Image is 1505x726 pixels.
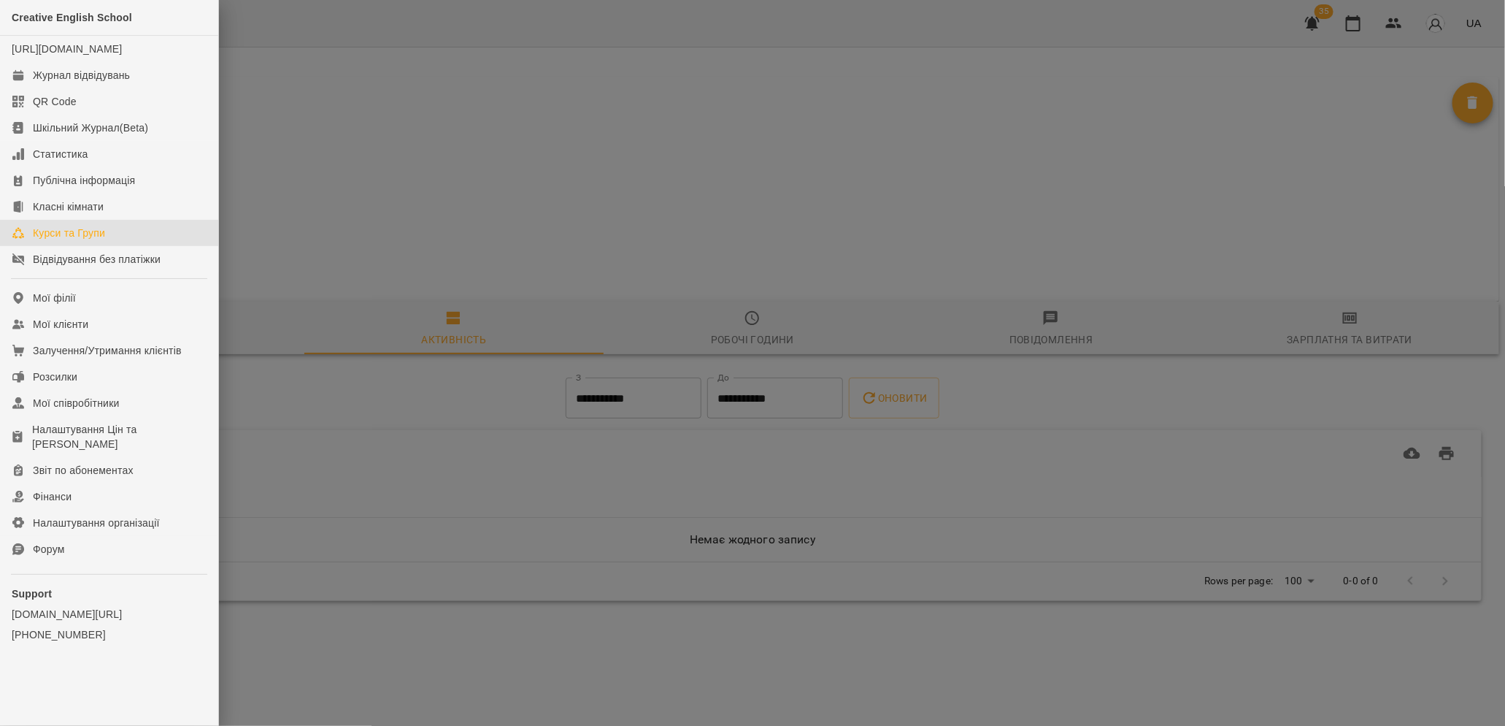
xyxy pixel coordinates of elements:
div: Мої співробітники [33,396,120,410]
div: Мої клієнти [33,317,88,332]
div: Фінанси [33,489,72,504]
div: Статистика [33,147,88,161]
div: Відвідування без платіжки [33,252,161,267]
div: Налаштування Цін та [PERSON_NAME] [32,422,207,451]
div: Журнал відвідувань [33,68,130,83]
a: [DOMAIN_NAME][URL] [12,607,207,622]
div: Звіт по абонементах [33,463,134,478]
div: Шкільний Журнал(Beta) [33,121,148,135]
div: Форум [33,542,65,557]
a: [URL][DOMAIN_NAME] [12,43,122,55]
div: Розсилки [33,370,77,384]
div: Налаштування організації [33,516,160,530]
div: Залучення/Утримання клієнтів [33,343,182,358]
div: Мої філії [33,291,76,305]
div: QR Code [33,94,77,109]
div: Курси та Групи [33,226,105,240]
span: Creative English School [12,12,132,23]
div: Публічна інформація [33,173,135,188]
div: Класні кімнати [33,199,104,214]
a: [PHONE_NUMBER] [12,627,207,642]
p: Support [12,586,207,601]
